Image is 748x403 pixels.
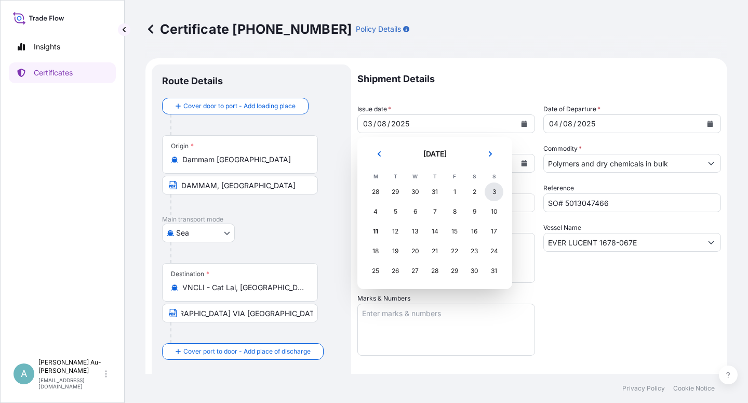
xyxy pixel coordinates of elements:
[425,183,444,201] div: Thursday, 31 July 2025
[366,242,385,261] div: Monday, 18 August 2025
[445,183,464,201] div: Friday, 1 August 2025
[366,262,385,280] div: Monday, 25 August 2025
[386,202,405,221] div: Tuesday, 5 August 2025
[386,262,405,280] div: Tuesday, 26 August 2025
[366,222,385,241] div: Today, Monday, 11 August 2025
[479,146,502,162] button: Next
[356,24,401,34] p: Policy Details
[366,183,385,201] div: Monday, 28 July 2025
[406,262,424,280] div: Wednesday, 27 August 2025
[445,222,464,241] div: Friday, 15 August 2025
[406,222,424,241] div: Wednesday, 13 August 2025
[445,262,464,280] div: Friday, 29 August 2025
[425,171,445,182] th: T
[445,202,464,221] div: Friday, 8 August 2025
[484,171,504,182] th: S
[406,242,424,261] div: Wednesday, 20 August 2025
[465,183,484,201] div: Saturday, 2 August 2025
[465,262,484,280] div: Saturday, 30 August 2025
[366,171,385,182] th: M
[485,242,503,261] div: Sunday, 24 August 2025
[405,171,425,182] th: W
[485,202,503,221] div: Sunday, 10 August 2025
[385,171,405,182] th: T
[386,183,405,201] div: Tuesday, 29 July 2025
[145,21,352,37] p: Certificate [PHONE_NUMBER]
[465,202,484,221] div: Saturday, 9 August 2025
[485,262,503,280] div: Sunday, 31 August 2025
[445,242,464,261] div: Friday, 22 August 2025
[366,171,504,281] table: August 2025
[485,183,503,201] div: Sunday, 3 August 2025 selected
[425,222,444,241] div: Thursday, 14 August 2025
[366,202,385,221] div: Monday, 4 August 2025
[386,242,405,261] div: Tuesday, 19 August 2025
[386,222,405,241] div: Tuesday, 12 August 2025
[465,242,484,261] div: Saturday, 23 August 2025
[366,146,504,281] div: August 2025
[397,149,473,159] h2: [DATE]
[464,171,484,182] th: S
[425,262,444,280] div: Thursday, 28 August 2025
[425,242,444,261] div: Thursday, 21 August 2025
[445,171,464,182] th: F
[368,146,391,162] button: Previous
[465,222,484,241] div: Saturday, 16 August 2025
[406,202,424,221] div: Wednesday, 6 August 2025
[425,202,444,221] div: Thursday, 7 August 2025
[357,137,512,289] section: Calendar
[485,222,503,241] div: Sunday, 17 August 2025
[406,183,424,201] div: Wednesday, 30 July 2025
